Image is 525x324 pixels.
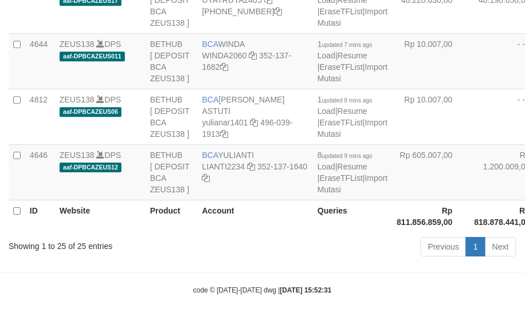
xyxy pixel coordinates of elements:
td: 4644 [25,33,55,89]
td: [PERSON_NAME] ASTUTI 496-039-1913 [198,89,313,144]
span: BCA [202,151,218,160]
a: Copy yulianar1401 to clipboard [250,118,258,127]
th: Rp 811.856.859,00 [393,200,470,232]
a: Import Mutasi [318,118,387,139]
a: Load [318,162,335,171]
span: | | | [318,39,387,83]
div: Showing 1 to 25 of 25 entries [9,236,210,252]
a: WINDA2060 [202,51,247,60]
td: DPS [55,144,146,200]
a: EraseTFList [320,173,363,183]
a: Copy 3521371640 to clipboard [202,173,210,183]
a: Copy WINDA2060 to clipboard [249,51,257,60]
td: 4812 [25,89,55,144]
th: Website [55,200,146,232]
a: ZEUS138 [60,151,95,160]
a: Copy 3521371682 to clipboard [220,62,228,72]
th: ID [25,200,55,232]
td: BETHUB [ DEPOSIT BCA ZEUS138 ] [146,33,198,89]
a: Import Mutasi [318,62,387,83]
span: aaf-DPBCAZEUS12 [60,163,122,172]
a: 1 [466,237,485,256]
a: Copy LIANTI2234 to clipboard [247,162,255,171]
th: Account [198,200,313,232]
span: 8 [318,151,373,160]
a: Copy 4960391913 to clipboard [220,129,228,139]
td: Rp 605.007,00 [393,144,470,200]
a: LIANTI2234 [202,162,245,171]
td: Rp 10.007,00 [393,33,470,89]
span: aaf-DPBCAZEUS06 [60,107,122,117]
small: code © [DATE]-[DATE] dwg | [193,286,332,294]
a: Copy 4062304107 to clipboard [275,7,283,16]
td: DPS [55,33,146,89]
a: ZEUS138 [60,39,95,49]
a: Next [485,237,516,256]
td: Rp 10.007,00 [393,89,470,144]
td: DPS [55,89,146,144]
span: | | | [318,151,387,194]
a: ZEUS138 [60,95,95,104]
span: updated 9 mins ago [322,153,373,159]
span: BCA [202,39,218,49]
td: WINDA 352-137-1682 [198,33,313,89]
strong: [DATE] 15:52:31 [280,286,332,294]
td: 4646 [25,144,55,200]
td: BETHUB [ DEPOSIT BCA ZEUS138 ] [146,89,198,144]
span: aaf-DPBCAZEUS011 [60,52,125,61]
a: Import Mutasi [318,7,387,27]
span: | | | [318,95,387,139]
a: Resume [338,106,367,116]
a: EraseTFList [320,118,363,127]
td: BETHUB [ DEPOSIT BCA ZEUS138 ] [146,144,198,200]
th: Product [146,200,198,232]
span: updated 7 mins ago [322,42,373,48]
a: Load [318,51,335,60]
a: Load [318,106,335,116]
a: EraseTFList [320,7,363,16]
td: YULIANTI 352-137-1640 [198,144,313,200]
a: Resume [338,162,367,171]
a: Import Mutasi [318,173,387,194]
span: BCA [202,95,219,104]
th: Queries [313,200,392,232]
a: EraseTFList [320,62,363,72]
span: updated 8 mins ago [322,97,373,104]
span: 1 [318,95,373,104]
a: yulianar1401 [202,118,248,127]
a: Resume [338,51,367,60]
span: 1 [318,39,373,49]
a: Previous [421,237,467,256]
